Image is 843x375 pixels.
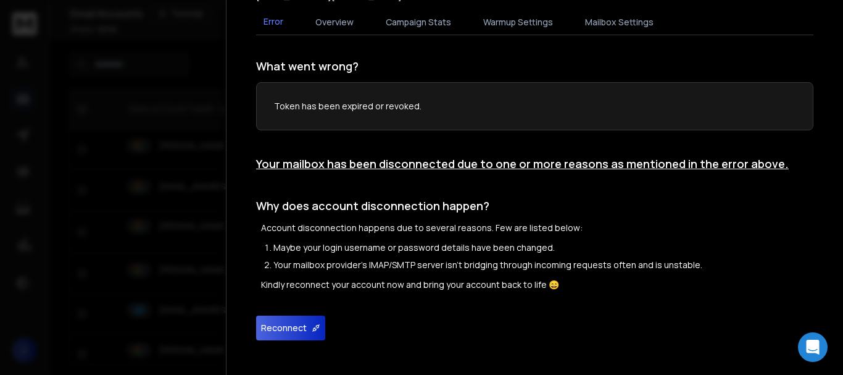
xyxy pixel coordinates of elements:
p: Token has been expired or revoked. [274,100,795,112]
li: Maybe your login username or password details have been changed. [273,242,813,254]
h1: Your mailbox has been disconnected due to one or more reasons as mentioned in the error above. [256,155,813,172]
button: Campaign Stats [378,9,459,36]
button: Mailbox Settings [578,9,661,36]
button: Reconnect [256,316,325,340]
button: Error [256,8,291,36]
h1: Why does account disconnection happen? [256,197,813,214]
p: Kindly reconnect your account now and bring your account back to life 😄 [261,279,813,291]
p: Account disconnection happens due to several reasons. Few are listed below: [261,222,813,234]
button: Warmup Settings [476,9,560,36]
h1: What went wrong? [256,57,813,75]
li: Your mailbox provider's IMAP/SMTP server isn't bridging through incoming requests often and is un... [273,259,813,271]
div: Open Intercom Messenger [798,332,828,362]
button: Overview [308,9,361,36]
